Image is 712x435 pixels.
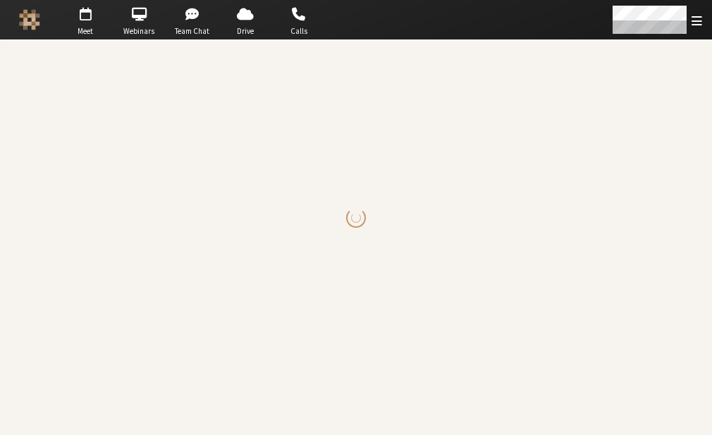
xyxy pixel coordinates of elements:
span: Team Chat [168,25,217,37]
span: Drive [221,25,270,37]
span: Meet [61,25,110,37]
span: Webinars [114,25,164,37]
img: Iotum [19,9,40,30]
span: Calls [274,25,324,37]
